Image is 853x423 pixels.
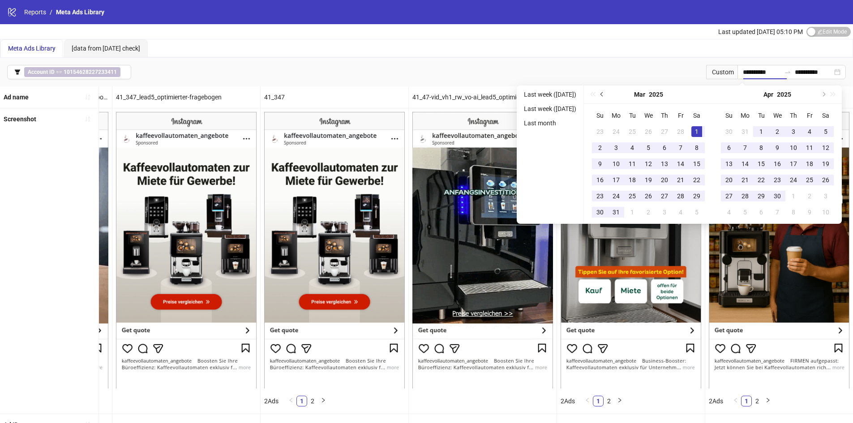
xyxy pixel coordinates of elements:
div: 5 [740,207,750,218]
div: 41_347 [261,86,408,108]
th: Sa [818,107,834,124]
td: 2025-03-15 [689,156,705,172]
td: 2025-03-21 [673,172,689,188]
span: left [288,397,294,403]
img: Screenshot 120232117279540498 [412,112,553,388]
div: 22 [691,175,702,185]
button: Choose a month [763,85,773,103]
div: 5 [820,126,831,137]
td: 2025-04-27 [721,188,737,204]
td: 2025-04-25 [802,172,818,188]
span: Meta Ads Library [56,9,104,16]
td: 2025-04-24 [785,172,802,188]
div: 1 [788,191,799,201]
a: 1 [297,396,307,406]
td: 2025-03-13 [656,156,673,172]
td: 2025-04-07 [737,140,753,156]
button: right [318,396,329,406]
th: Tu [753,107,769,124]
td: 2025-04-20 [721,172,737,188]
td: 2025-03-20 [656,172,673,188]
div: 22 [756,175,767,185]
td: 2025-04-03 [656,204,673,220]
span: right [321,397,326,403]
td: 2025-02-27 [656,124,673,140]
li: 1 [593,396,604,406]
div: 12 [820,142,831,153]
img: Screenshot 120228086022640498 [561,112,701,388]
td: 2025-02-28 [673,124,689,140]
th: Tu [624,107,640,124]
li: Previous Page [730,396,741,406]
div: 24 [611,191,622,201]
div: 14 [675,158,686,169]
div: 4 [627,142,638,153]
a: Reports [22,7,48,17]
td: 2025-04-29 [753,188,769,204]
td: 2025-03-30 [592,204,608,220]
div: 31 [740,126,750,137]
li: 2 [307,396,318,406]
a: 2 [752,396,762,406]
div: 4 [724,207,734,218]
td: 2025-04-02 [769,124,785,140]
div: 23 [595,191,605,201]
button: Previous month (PageUp) [597,85,607,103]
span: right [765,397,771,403]
td: 2025-04-08 [753,140,769,156]
td: 2025-05-02 [802,188,818,204]
div: 30 [724,126,734,137]
li: Last week ([DATE]) [520,103,580,114]
td: 2025-03-10 [608,156,624,172]
li: 1 [296,396,307,406]
div: 26 [643,126,654,137]
td: 2025-03-30 [721,124,737,140]
td: 2025-03-14 [673,156,689,172]
b: Ad name [4,94,29,101]
b: Account ID [28,69,55,75]
span: to [784,68,791,76]
div: 9 [804,207,815,218]
td: 2025-04-28 [737,188,753,204]
td: 2025-04-17 [785,156,802,172]
div: 24 [611,126,622,137]
div: 11 [804,142,815,153]
td: 2025-05-10 [818,204,834,220]
div: 15 [756,158,767,169]
div: 31 [611,207,622,218]
td: 2025-03-29 [689,188,705,204]
li: / [50,7,52,17]
span: sort-ascending [85,116,91,122]
div: 6 [659,142,670,153]
td: 2025-03-05 [640,140,656,156]
td: 2025-04-06 [721,140,737,156]
td: 2025-03-09 [592,156,608,172]
td: 2025-03-12 [640,156,656,172]
img: Screenshot 120231589865280498 [264,112,405,388]
td: 2025-05-01 [785,188,802,204]
div: 6 [756,207,767,218]
div: 2 [772,126,783,137]
td: 2025-04-15 [753,156,769,172]
div: 5 [691,207,702,218]
div: 25 [804,175,815,185]
div: 26 [643,191,654,201]
td: 2025-03-02 [592,140,608,156]
td: 2025-03-01 [689,124,705,140]
div: 4 [804,126,815,137]
div: 11 [627,158,638,169]
li: 1 [741,396,752,406]
span: 2 Ads [264,397,279,405]
li: 2 [604,396,614,406]
div: 19 [643,175,654,185]
div: 17 [611,175,622,185]
td: 2025-04-12 [818,140,834,156]
div: 10 [820,207,831,218]
div: 10 [788,142,799,153]
td: 2025-04-04 [673,204,689,220]
span: [data from [DATE] check] [72,45,140,52]
div: 30 [595,207,605,218]
span: Last updated [DATE] 05:10 PM [718,28,803,35]
th: We [640,107,656,124]
b: Screenshot [4,115,36,123]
